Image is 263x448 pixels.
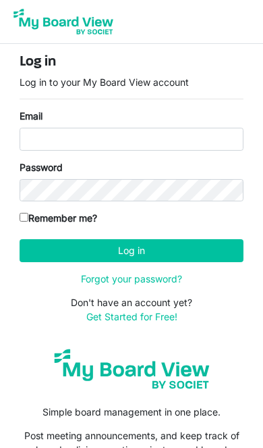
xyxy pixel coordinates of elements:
[9,5,117,39] img: My Board View Logo
[20,160,63,174] label: Password
[20,213,28,222] input: Remember me?
[81,273,182,284] a: Forgot your password?
[20,53,243,70] h4: Log in
[20,211,97,225] label: Remember me?
[86,311,177,322] a: Get Started for Free!
[20,75,243,89] p: Log in to your My Board View account
[48,343,216,395] img: my-board-view-societ.svg
[20,239,243,262] button: Log in
[20,295,243,324] p: Don't have an account yet?
[20,405,243,419] p: Simple board management in one place.
[20,109,42,123] label: Email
